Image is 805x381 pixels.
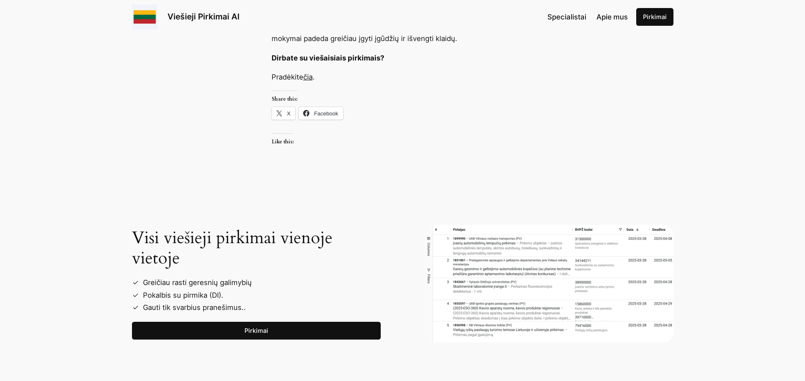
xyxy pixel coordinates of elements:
li: Greičiau rasti geresnių galimybių [139,277,381,289]
a: Apie mus [596,11,628,22]
li: Gauti tik svarbius pranešimus.. [139,302,381,314]
span: X [287,110,291,117]
nav: Navigation [547,11,628,22]
a: Pirkimai [636,8,673,26]
h3: Like this: [272,133,294,145]
span: Facebook [314,110,338,117]
span: Specialistai [547,13,586,21]
a: Specialistai [547,11,586,22]
span: Apie mus [596,13,628,21]
a: X [272,107,295,120]
a: Viešieji Pirkimai AI [168,11,239,22]
h3: Share this: [272,90,297,102]
iframe: Like or Reblog [272,150,534,173]
a: čia [303,73,313,81]
p: Pradėkite . [272,71,534,82]
strong: Dirbate su viešaisiais pirkimais? [272,54,384,62]
a: Facebook [299,107,343,120]
a: Pirkimai [132,322,381,340]
li: Pokalbis su pirmika (DI). [139,289,381,302]
img: Viešieji pirkimai logo [132,4,157,30]
h2: Visi viešieji pirkimai vienoje vietoje [132,228,381,269]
